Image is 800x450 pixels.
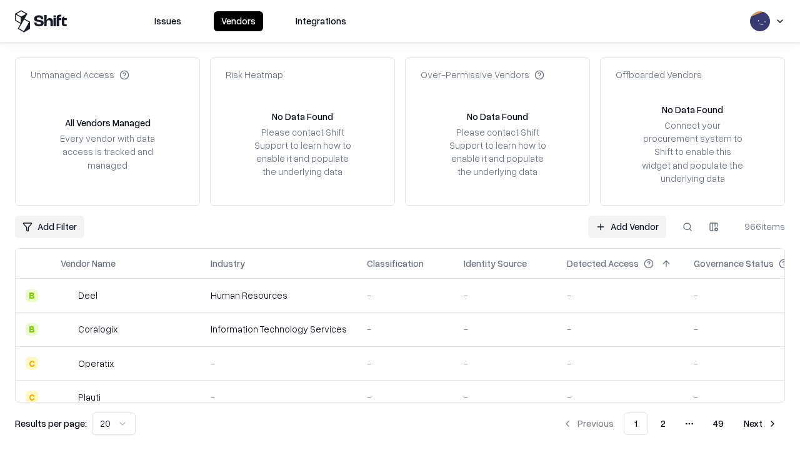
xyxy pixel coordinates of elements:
[61,391,73,403] img: Plauti
[367,289,444,302] div: -
[61,257,116,270] div: Vendor Name
[464,357,547,370] div: -
[464,322,547,336] div: -
[26,357,38,369] div: C
[31,68,129,81] div: Unmanaged Access
[421,68,544,81] div: Over-Permissive Vendors
[703,412,734,435] button: 49
[78,322,117,336] div: Coralogix
[555,412,785,435] nav: pagination
[251,126,354,179] div: Please contact Shift Support to learn how to enable it and populate the underlying data
[15,417,87,430] p: Results per page:
[736,412,785,435] button: Next
[65,116,151,129] div: All Vendors Managed
[211,322,347,336] div: Information Technology Services
[226,68,283,81] div: Risk Heatmap
[26,323,38,336] div: B
[464,391,547,404] div: -
[214,11,263,31] button: Vendors
[56,132,159,171] div: Every vendor with data access is tracked and managed
[588,216,666,238] a: Add Vendor
[567,391,674,404] div: -
[367,357,444,370] div: -
[567,357,674,370] div: -
[651,412,676,435] button: 2
[15,216,84,238] button: Add Filter
[694,257,774,270] div: Governance Status
[211,357,347,370] div: -
[26,289,38,302] div: B
[211,391,347,404] div: -
[78,289,97,302] div: Deel
[735,220,785,233] div: 966 items
[26,391,38,403] div: C
[147,11,189,31] button: Issues
[567,322,674,336] div: -
[467,110,528,123] div: No Data Found
[211,289,347,302] div: Human Resources
[464,257,527,270] div: Identity Source
[367,322,444,336] div: -
[61,323,73,336] img: Coralogix
[272,110,333,123] div: No Data Found
[288,11,354,31] button: Integrations
[446,126,549,179] div: Please contact Shift Support to learn how to enable it and populate the underlying data
[567,257,639,270] div: Detected Access
[78,357,114,370] div: Operatix
[61,357,73,369] img: Operatix
[464,289,547,302] div: -
[61,289,73,302] img: Deel
[367,391,444,404] div: -
[616,68,702,81] div: Offboarded Vendors
[624,412,648,435] button: 1
[662,103,723,116] div: No Data Found
[211,257,245,270] div: Industry
[567,289,674,302] div: -
[641,119,744,185] div: Connect your procurement system to Shift to enable this widget and populate the underlying data
[78,391,101,404] div: Plauti
[367,257,424,270] div: Classification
